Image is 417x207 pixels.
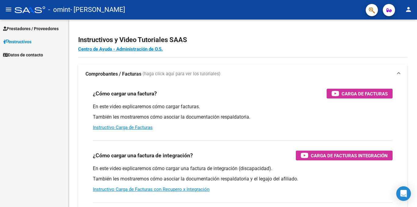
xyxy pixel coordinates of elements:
[78,34,407,46] h2: Instructivos y Video Tutoriales SAAS
[93,165,393,172] p: En este video explicaremos cómo cargar una factura de integración (discapacidad).
[311,152,388,159] span: Carga de Facturas Integración
[405,6,412,13] mat-icon: person
[396,186,411,201] div: Open Intercom Messenger
[70,3,125,16] span: - [PERSON_NAME]
[78,64,407,84] mat-expansion-panel-header: Comprobantes / Facturas (haga click aquí para ver los tutoriales)
[3,25,59,32] span: Prestadores / Proveedores
[296,151,393,160] button: Carga de Facturas Integración
[85,71,141,77] strong: Comprobantes / Facturas
[5,6,12,13] mat-icon: menu
[3,52,43,58] span: Datos de contacto
[93,89,157,98] h3: ¿Cómo cargar una factura?
[93,103,393,110] p: En este video explicaremos cómo cargar facturas.
[327,89,393,98] button: Carga de Facturas
[3,38,31,45] span: Instructivos
[93,114,393,120] p: También les mostraremos cómo asociar la documentación respaldatoria.
[342,90,388,98] span: Carga de Facturas
[93,125,153,130] a: Instructivo Carga de Facturas
[143,71,220,77] span: (haga click aquí para ver los tutoriales)
[93,187,209,192] a: Instructivo Carga de Facturas con Recupero x Integración
[93,176,393,182] p: También les mostraremos cómo asociar la documentación respaldatoria y el legajo del afiliado.
[93,151,193,160] h3: ¿Cómo cargar una factura de integración?
[78,46,163,52] a: Centro de Ayuda - Administración de O.S.
[48,3,70,16] span: - omint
